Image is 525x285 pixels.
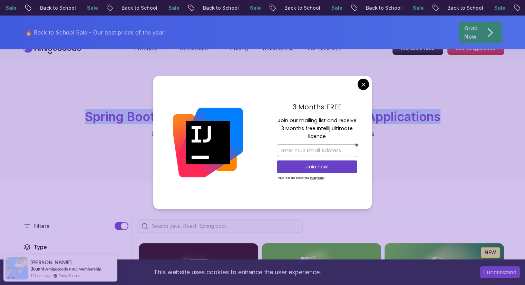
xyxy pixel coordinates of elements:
p: Back to School [274,4,321,11]
p: Sale [76,4,98,11]
p: Sale [484,4,506,11]
input: Search Java, React, Spring boot ... [150,223,298,229]
p: Filters [33,222,49,230]
p: Back to School [192,4,239,11]
span: [PERSON_NAME] [30,259,72,265]
button: Resources [180,44,216,58]
span: Spring Boot Courses for Building Scalable Java Applications [85,109,440,124]
a: ProveSource [58,273,80,278]
img: provesource social proof notification image [6,257,28,279]
p: Sale [158,4,180,11]
span: Bought [30,266,45,272]
p: Sale [321,4,343,11]
p: Sale [402,4,424,11]
p: Sale [239,4,261,11]
p: Back to School [111,4,158,11]
p: Back to School [29,4,76,11]
h2: Type [33,243,47,251]
button: Accept cookies [480,266,520,278]
p: NEW [485,249,496,256]
button: Products [134,44,166,58]
div: This website uses cookies to enhance the user experience. [5,265,469,280]
a: Amigoscode PRO Membership [45,266,101,272]
p: Back to School [355,4,402,11]
p: Grab Now [464,24,478,41]
p: Back to School [437,4,484,11]
p: 🔥 Back to School Sale - Our best prices of the year! [25,28,166,37]
p: Learn to build production-grade Java applications using Spring Boot. Includes REST APIs, database... [147,129,379,148]
span: 11 hours ago [30,273,51,278]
